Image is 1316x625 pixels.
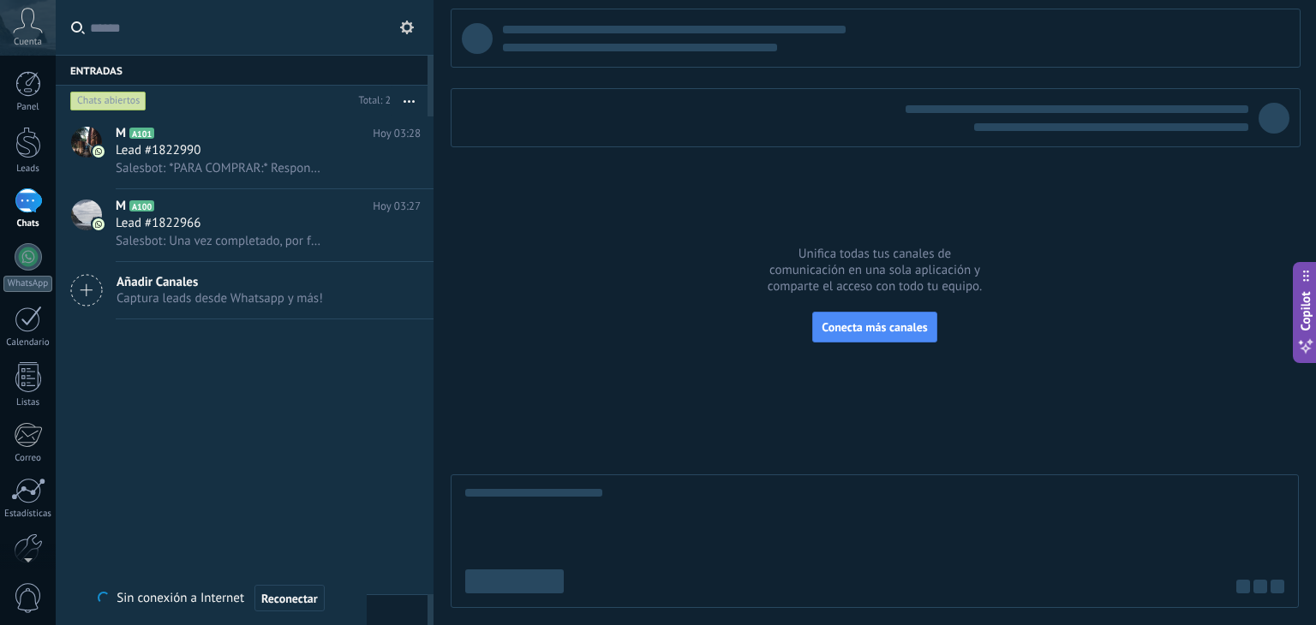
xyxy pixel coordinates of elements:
span: Lead #1822966 [116,215,200,232]
div: Leads [3,164,53,175]
span: Salesbot: *PARA COMPRAR:* Responde con el método de pago que prefieras 👇 ✅ *Yape* ✅ *Plin* ✅ *Int... [116,160,326,176]
img: icon [93,218,105,230]
span: Hoy 03:28 [373,125,421,142]
span: Captura leads desde Whatsapp y más! [117,290,323,307]
span: Reconectar [261,592,318,604]
span: Cuenta [14,37,42,48]
span: M [116,198,126,215]
span: M [116,125,126,142]
a: avatariconMA101Hoy 03:28Lead #1822990Salesbot: *PARA COMPRAR:* Responde con el método de pago que... [56,116,434,188]
span: Añadir Canales [117,274,323,290]
div: Chats abiertos [70,91,147,111]
span: A100 [129,200,154,211]
div: Entradas [56,55,428,86]
span: Lead #1822990 [116,142,200,159]
span: A101 [129,128,154,139]
span: Salesbot: Una vez completado, por favor envíanos: ☑ Foto de tu comprobante 📄 Para poder darte acc... [116,233,326,249]
button: Reconectar [254,585,325,612]
div: Chats [3,218,53,229]
div: Calendario [3,337,53,348]
button: Conecta más canales [812,312,936,342]
div: Listas [3,397,53,408]
img: icon [93,146,105,158]
div: WhatsApp [3,276,52,292]
a: avatariconMA100Hoy 03:27Lead #1822966Salesbot: Una vez completado, por favor envíanos: ☑ Foto de ... [56,189,434,261]
div: Panel [3,102,53,113]
div: Sin conexión a Internet [98,584,324,612]
span: Hoy 03:27 [373,198,421,215]
span: Conecta más canales [822,319,927,335]
div: Estadísticas [3,509,53,520]
button: Más [391,86,428,116]
div: Total: 2 [352,92,391,110]
span: Copilot [1297,292,1314,331]
div: Correo [3,453,53,464]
